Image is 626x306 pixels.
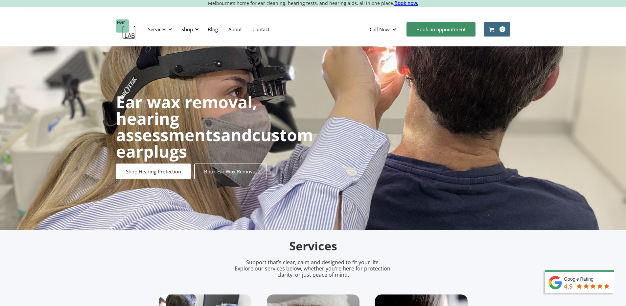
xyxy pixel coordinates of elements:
a: Contact [247,20,275,39]
div: 0 [499,26,505,32]
strong: custom earplugs [116,124,313,163]
h2: Services [159,239,468,254]
div: Services [144,19,174,39]
p: Support that’s clear, calm and designed to fit your life. Explore our services below, whether you... [226,259,400,278]
div: Shop [181,26,193,33]
a: Blog [202,20,223,39]
strong: Ear wax removal, hearing assessments [116,91,257,146]
a: About [223,20,247,39]
a: Book Ear Wax Removal [194,164,267,179]
a: Book an appointment [406,22,475,37]
h1: and [116,94,313,160]
div: Shop [177,19,201,39]
a: home [116,19,136,39]
div: Call Now [364,19,403,39]
a: Open cart [484,22,510,37]
a: Shop Hearing Protection [116,164,191,179]
div: Services [148,26,166,33]
div: Call Now [370,26,390,33]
